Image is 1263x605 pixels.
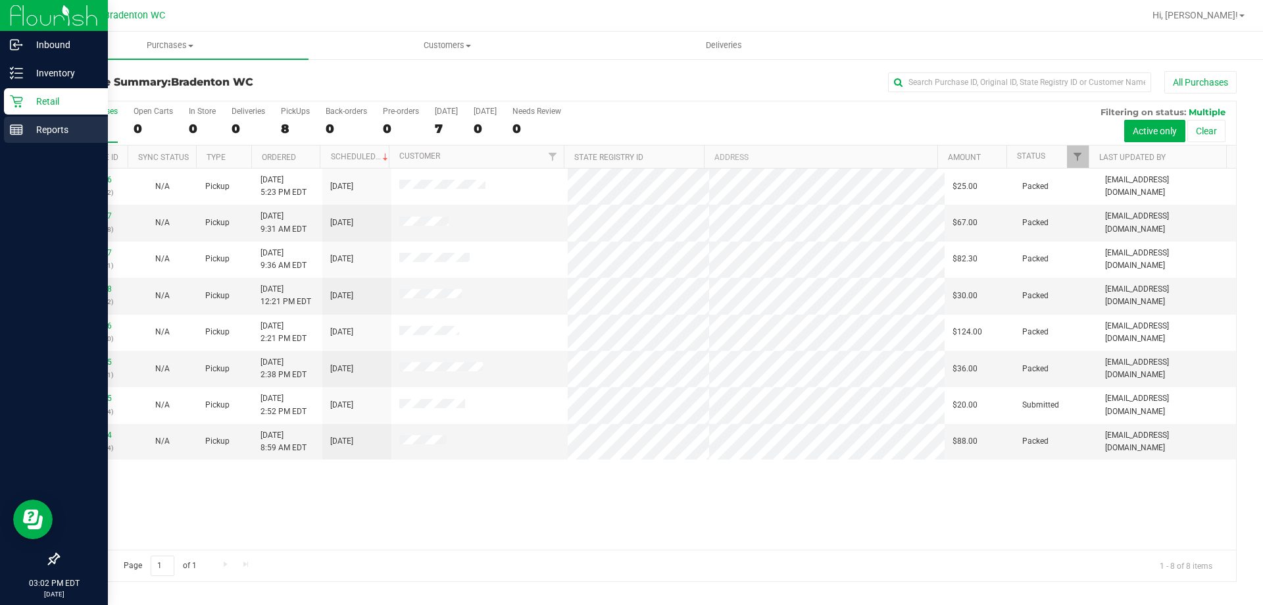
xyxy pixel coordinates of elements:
[155,290,170,302] button: N/A
[32,39,309,51] span: Purchases
[474,121,497,136] div: 0
[155,291,170,300] span: Not Applicable
[75,211,112,221] a: 11811887
[23,37,102,53] p: Inbound
[138,153,189,162] a: Sync Status
[1164,71,1237,93] button: All Purchases
[260,392,307,417] span: [DATE] 2:52 PM EDT
[155,399,170,411] button: N/A
[10,95,23,108] inline-svg: Retail
[75,321,112,330] a: 11813656
[953,253,978,265] span: $82.30
[134,107,173,116] div: Open Carts
[948,153,981,162] a: Amount
[155,327,170,336] span: Not Applicable
[23,93,102,109] p: Retail
[474,107,497,116] div: [DATE]
[1187,120,1226,142] button: Clear
[58,76,451,88] h3: Purchase Summary:
[10,123,23,136] inline-svg: Reports
[155,400,170,409] span: Not Applicable
[171,76,253,88] span: Bradenton WC
[155,326,170,338] button: N/A
[155,363,170,375] button: N/A
[75,248,112,257] a: 11812027
[953,363,978,375] span: $36.00
[13,500,53,539] iframe: Resource center
[953,326,982,338] span: $124.00
[1105,320,1228,345] span: [EMAIL_ADDRESS][DOMAIN_NAME]
[1105,283,1228,308] span: [EMAIL_ADDRESS][DOMAIN_NAME]
[1022,290,1049,302] span: Packed
[75,284,112,294] a: 11813018
[104,10,165,21] span: Bradenton WC
[1017,151,1045,161] a: Status
[330,363,353,375] span: [DATE]
[1105,210,1228,235] span: [EMAIL_ADDRESS][DOMAIN_NAME]
[205,253,230,265] span: Pickup
[1067,145,1089,168] a: Filter
[10,38,23,51] inline-svg: Inbound
[260,356,307,381] span: [DATE] 2:38 PM EDT
[205,435,230,448] span: Pickup
[281,121,310,136] div: 8
[383,121,419,136] div: 0
[326,107,367,116] div: Back-orders
[155,218,170,227] span: Not Applicable
[309,39,585,51] span: Customers
[189,107,216,116] div: In Store
[6,577,102,589] p: 03:02 PM EDT
[1022,180,1049,193] span: Packed
[205,363,230,375] span: Pickup
[330,180,353,193] span: [DATE]
[1022,435,1049,448] span: Packed
[435,107,458,116] div: [DATE]
[888,72,1151,92] input: Search Purchase ID, Original ID, State Registry ID or Customer Name...
[1022,363,1049,375] span: Packed
[260,174,307,199] span: [DATE] 5:23 PM EDT
[542,145,564,168] a: Filter
[953,217,978,229] span: $67.00
[155,364,170,373] span: Not Applicable
[1099,153,1166,162] a: Last Updated By
[1105,174,1228,199] span: [EMAIL_ADDRESS][DOMAIN_NAME]
[10,66,23,80] inline-svg: Inventory
[1022,326,1049,338] span: Packed
[953,180,978,193] span: $25.00
[512,121,561,136] div: 0
[155,435,170,448] button: N/A
[309,32,585,59] a: Customers
[189,121,216,136] div: 0
[23,65,102,81] p: Inventory
[1189,107,1226,117] span: Multiple
[1149,556,1223,575] span: 1 - 8 of 8 items
[260,247,307,272] span: [DATE] 9:36 AM EDT
[1105,392,1228,417] span: [EMAIL_ADDRESS][DOMAIN_NAME]
[260,429,307,454] span: [DATE] 8:59 AM EDT
[512,107,561,116] div: Needs Review
[155,182,170,191] span: Not Applicable
[1022,399,1059,411] span: Submitted
[330,326,353,338] span: [DATE]
[155,436,170,446] span: Not Applicable
[953,399,978,411] span: $20.00
[1022,217,1049,229] span: Packed
[232,107,265,116] div: Deliveries
[330,217,353,229] span: [DATE]
[75,357,112,367] a: 11813835
[155,217,170,229] button: N/A
[330,290,353,302] span: [DATE]
[326,121,367,136] div: 0
[6,589,102,599] p: [DATE]
[281,107,310,116] div: PickUps
[75,431,112,440] a: 11811574
[205,180,230,193] span: Pickup
[688,39,760,51] span: Deliveries
[1105,247,1228,272] span: [EMAIL_ADDRESS][DOMAIN_NAME]
[1022,253,1049,265] span: Packed
[1105,356,1228,381] span: [EMAIL_ADDRESS][DOMAIN_NAME]
[953,435,978,448] span: $88.00
[1124,120,1185,142] button: Active only
[75,394,112,403] a: 11813945
[205,399,230,411] span: Pickup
